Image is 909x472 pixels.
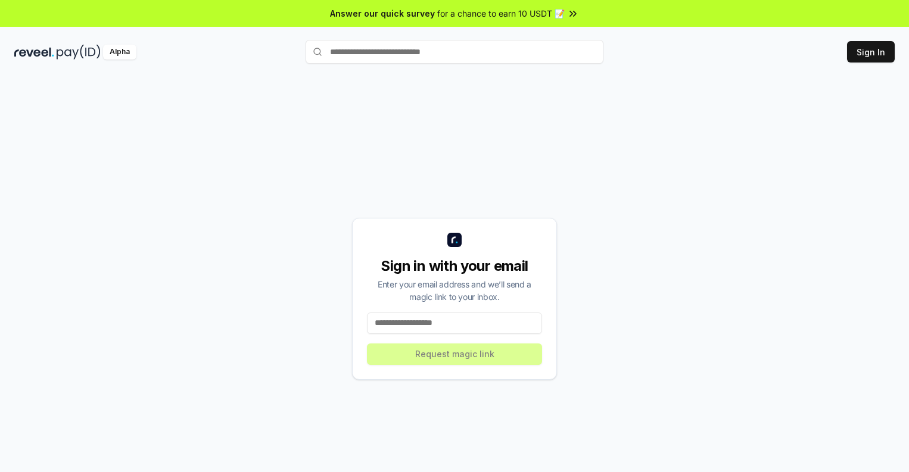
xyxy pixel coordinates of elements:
[57,45,101,60] img: pay_id
[447,233,462,247] img: logo_small
[103,45,136,60] div: Alpha
[367,257,542,276] div: Sign in with your email
[14,45,54,60] img: reveel_dark
[330,7,435,20] span: Answer our quick survey
[437,7,565,20] span: for a chance to earn 10 USDT 📝
[367,278,542,303] div: Enter your email address and we’ll send a magic link to your inbox.
[847,41,895,62] button: Sign In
